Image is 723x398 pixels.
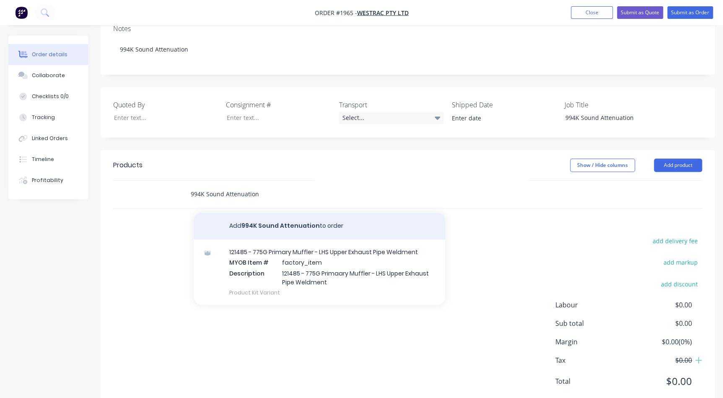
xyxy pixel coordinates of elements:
div: Order details [32,51,67,58]
button: add discount [656,278,702,289]
span: Labour [555,300,630,310]
button: Add994K Sound Attenuationto order [194,213,445,239]
span: Total [555,376,630,386]
button: Submit as Quote [617,6,663,19]
span: $0.00 [630,355,692,365]
span: $0.00 [630,318,692,328]
label: Transport [339,100,443,110]
button: Order details [8,44,88,65]
button: Timeline [8,149,88,170]
div: 994K Sound Attenuation [113,36,702,62]
span: Sub total [555,318,630,328]
button: add markup [659,257,702,268]
button: add delivery fee [648,235,702,247]
span: $0.00 ( 0 %) [630,337,692,347]
span: $0.00 [630,300,692,310]
label: Shipped Date [452,100,557,110]
button: Submit as Order [667,6,713,19]
button: Collaborate [8,65,88,86]
input: Enter date [446,112,550,125]
span: $0.00 [630,374,692,389]
div: Tracking [32,114,55,121]
button: Show / Hide columns [570,159,635,172]
img: Factory [15,6,28,19]
button: Add product [654,159,702,172]
button: Close [571,6,613,19]
button: Tracking [8,107,88,128]
div: Profitability [32,177,63,184]
span: Order #1965 - [315,9,357,17]
div: Timeline [32,156,54,163]
label: Consignment # [226,100,331,110]
label: Quoted By [113,100,218,110]
div: 994K Sound Attenuation [558,112,663,124]
button: Checklists 0/0 [8,86,88,107]
span: Margin [555,337,630,347]
a: WesTrac Pty Ltd [357,9,409,17]
div: Products [113,160,143,170]
div: Select... [339,112,443,124]
button: Profitability [8,170,88,191]
div: Linked Orders [32,135,68,142]
div: Collaborate [32,72,65,79]
div: Checklists 0/0 [32,93,69,100]
span: Tax [555,355,630,365]
input: Start typing to add a product... [190,186,358,203]
div: Notes [113,25,702,33]
label: Job Title [565,100,669,110]
button: Linked Orders [8,128,88,149]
